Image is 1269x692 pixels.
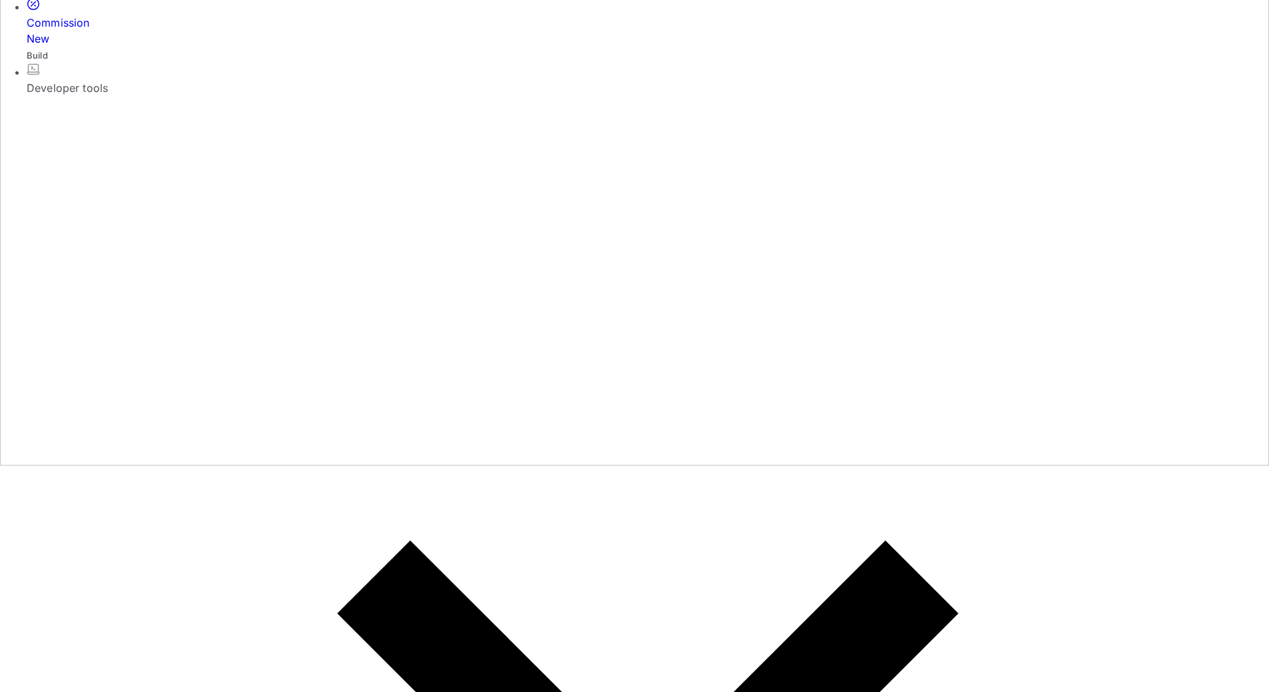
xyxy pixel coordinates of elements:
[27,15,1269,47] div: Commission
[27,31,1269,47] div: New
[27,80,1269,96] div: Developer tools
[27,50,48,61] span: Build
